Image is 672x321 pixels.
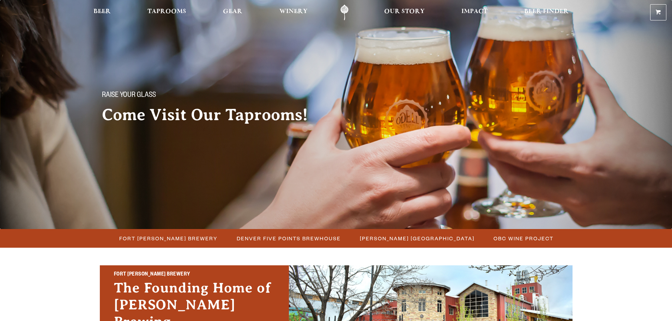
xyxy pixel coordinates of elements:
[232,233,344,243] a: Denver Five Points Brewhouse
[237,233,341,243] span: Denver Five Points Brewhouse
[520,5,573,20] a: Beer Finder
[384,9,425,14] span: Our Story
[114,270,275,279] h2: Fort [PERSON_NAME] Brewery
[147,9,186,14] span: Taprooms
[489,233,557,243] a: OBC Wine Project
[223,9,242,14] span: Gear
[279,9,308,14] span: Winery
[115,233,221,243] a: Fort [PERSON_NAME] Brewery
[89,5,115,20] a: Beer
[457,5,492,20] a: Impact
[275,5,312,20] a: Winery
[380,5,429,20] a: Our Story
[360,233,474,243] span: [PERSON_NAME] [GEOGRAPHIC_DATA]
[461,9,488,14] span: Impact
[524,9,569,14] span: Beer Finder
[102,106,322,124] h2: Come Visit Our Taprooms!
[143,5,191,20] a: Taprooms
[93,9,111,14] span: Beer
[119,233,218,243] span: Fort [PERSON_NAME] Brewery
[331,5,358,20] a: Odell Home
[102,91,156,100] span: Raise your glass
[356,233,478,243] a: [PERSON_NAME] [GEOGRAPHIC_DATA]
[218,5,247,20] a: Gear
[494,233,553,243] span: OBC Wine Project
